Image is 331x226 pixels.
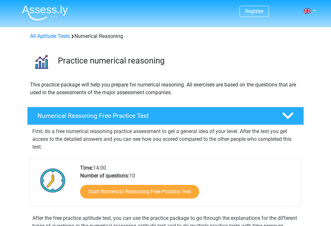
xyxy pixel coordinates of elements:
p: This practice package will help you prepare for numerical reasoning. All exercises are based on t... [30,81,301,96]
h4: Numerical Reasoning Free Practice Test [37,112,272,119]
img: Assessly [22,5,68,20]
b: Number of questions: [80,173,129,179]
h3: Practice numerical reasoning [58,56,299,66]
a: Register [245,8,263,14]
a: Numerical Reasoning Free Practice Test [25,107,306,125]
img: Clock [37,164,69,197]
b: Time: [80,165,93,171]
p: First, do a free numerical reasoning practice assessment to get a general idea of your level. Aft... [32,128,299,151]
img: numerical reasoning [27,48,55,75]
div: 14:00 10 [75,164,301,206]
div: Numerical Reasoning [27,32,304,40]
a: All Aptitude Tests [30,33,70,39]
a: Start Numerical Reasoning Free Practice Test [80,185,199,198]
